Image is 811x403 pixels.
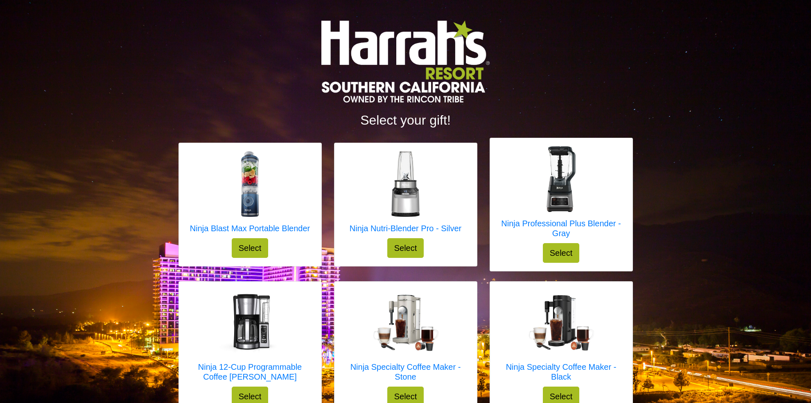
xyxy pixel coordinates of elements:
a: Ninja Professional Plus Blender - Gray Ninja Professional Plus Blender - Gray [498,146,624,243]
img: Ninja Professional Plus Blender - Gray [529,146,594,212]
a: Ninja 12-Cup Programmable Coffee Brewer Ninja 12-Cup Programmable Coffee [PERSON_NAME] [187,290,313,387]
a: Ninja Specialty Coffee Maker - Black Ninja Specialty Coffee Maker - Black [498,290,624,387]
h5: Ninja 12-Cup Programmable Coffee [PERSON_NAME] [187,362,313,382]
img: Ninja Blast Max Portable Blender [217,151,282,217]
h5: Ninja Nutri-Blender Pro - Silver [350,223,461,233]
h5: Ninja Specialty Coffee Maker - Black [498,362,624,382]
h5: Ninja Blast Max Portable Blender [190,223,310,233]
a: Ninja Blast Max Portable Blender Ninja Blast Max Portable Blender [190,151,310,238]
img: Ninja 12-Cup Programmable Coffee Brewer [217,290,283,355]
h2: Select your gift! [178,112,633,128]
h5: Ninja Specialty Coffee Maker - Stone [343,362,469,382]
img: Ninja Specialty Coffee Maker - Stone [373,295,438,351]
button: Select [543,243,580,263]
img: Logo [321,20,489,102]
h5: Ninja Professional Plus Blender - Gray [498,219,624,238]
a: Ninja Specialty Coffee Maker - Stone Ninja Specialty Coffee Maker - Stone [343,290,469,387]
a: Ninja Nutri-Blender Pro - Silver Ninja Nutri-Blender Pro - Silver [350,151,461,238]
img: Ninja Nutri-Blender Pro - Silver [373,151,438,217]
img: Ninja Specialty Coffee Maker - Black [529,295,594,351]
button: Select [387,238,424,258]
button: Select [232,238,269,258]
